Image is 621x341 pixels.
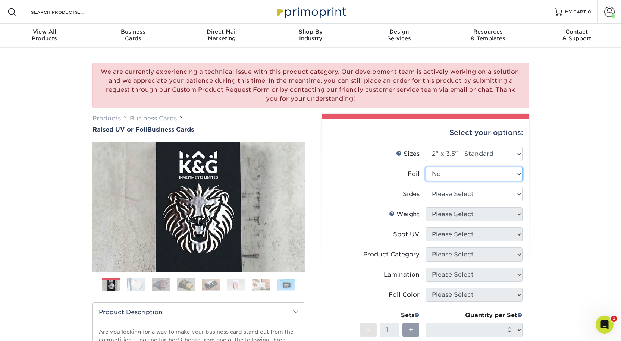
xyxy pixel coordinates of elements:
[266,24,355,48] a: Shop ByIndustry
[443,28,532,35] span: Resources
[532,24,621,48] a: Contact& Support
[30,7,103,16] input: SEARCH PRODUCTS.....
[408,170,420,179] div: Foil
[367,324,370,335] span: -
[92,115,121,122] a: Products
[89,24,178,48] a: BusinessCards
[408,324,413,335] span: +
[588,9,591,15] span: 0
[596,316,614,334] iframe: Intercom live chat
[393,230,420,239] div: Spot UV
[178,24,266,48] a: Direct MailMarketing
[328,119,523,147] div: Select your options:
[92,101,305,313] img: Raised UV or Foil 01
[355,28,443,35] span: Design
[360,311,420,320] div: Sets
[363,250,420,259] div: Product Category
[89,28,178,42] div: Cards
[92,126,305,133] h1: Business Cards
[565,9,586,15] span: MY CART
[532,28,621,42] div: & Support
[152,278,170,291] img: Business Cards 03
[355,24,443,48] a: DesignServices
[178,28,266,35] span: Direct Mail
[396,149,420,158] div: Sizes
[102,276,120,294] img: Business Cards 01
[355,28,443,42] div: Services
[92,126,305,133] a: Raised UV or FoilBusiness Cards
[202,279,220,290] img: Business Cards 05
[277,279,295,290] img: Business Cards 08
[177,278,195,291] img: Business Cards 04
[389,210,420,219] div: Weight
[92,63,529,108] div: We are currently experiencing a technical issue with this product category. Our development team ...
[532,28,621,35] span: Contact
[92,126,147,133] span: Raised UV or Foil
[266,28,355,35] span: Shop By
[384,270,420,279] div: Lamination
[127,278,145,291] img: Business Cards 02
[93,303,305,322] h2: Product Description
[443,28,532,42] div: & Templates
[443,24,532,48] a: Resources& Templates
[403,190,420,199] div: Sides
[611,316,617,322] span: 1
[178,28,266,42] div: Marketing
[227,279,245,290] img: Business Cards 06
[252,279,270,290] img: Business Cards 07
[273,4,348,20] img: Primoprint
[130,115,177,122] a: Business Cards
[266,28,355,42] div: Industry
[426,311,523,320] div: Quantity per Set
[89,28,178,35] span: Business
[389,290,420,299] div: Foil Color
